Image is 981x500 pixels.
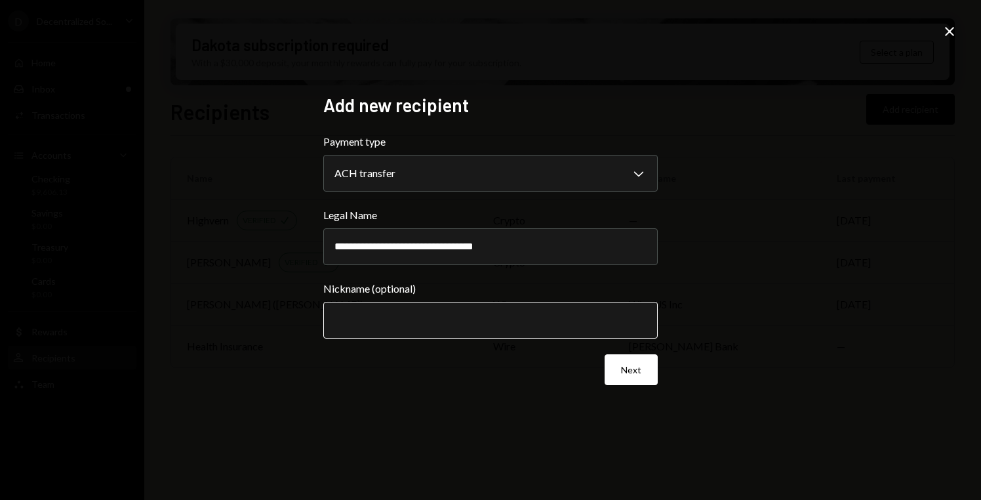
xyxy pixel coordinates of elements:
label: Nickname (optional) [323,281,658,297]
label: Payment type [323,134,658,150]
button: Next [605,354,658,385]
h2: Add new recipient [323,93,658,118]
button: Payment type [323,155,658,192]
label: Legal Name [323,207,658,223]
